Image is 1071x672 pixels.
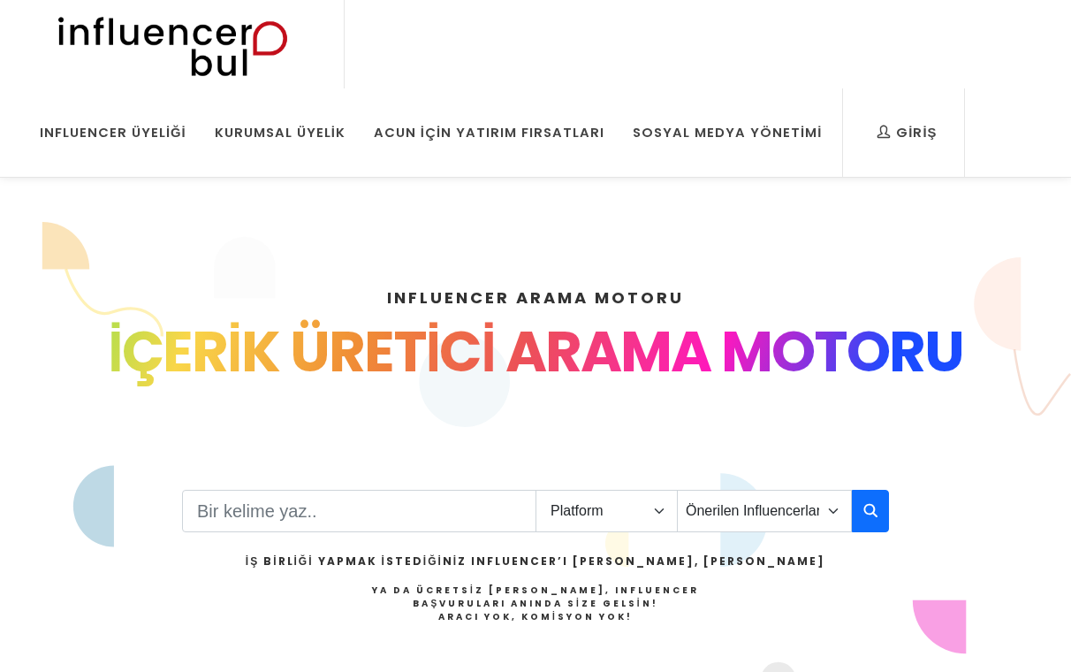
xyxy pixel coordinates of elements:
a: Acun İçin Yatırım Fırsatları [361,88,618,177]
h4: Ya da Ücretsiz [PERSON_NAME], Influencer Başvuruları Anında Size Gelsin! [246,584,825,623]
strong: Aracı Yok, Komisyon Yok! [438,610,633,623]
div: Acun İçin Yatırım Fırsatları [374,123,604,142]
div: İÇERİK ÜRETİCİ ARAMA MOTORU [42,309,1029,394]
input: Search [182,490,536,532]
a: Kurumsal Üyelik [201,88,359,177]
div: Sosyal Medya Yönetimi [633,123,822,142]
h2: İş Birliği Yapmak İstediğiniz Influencer’ı [PERSON_NAME], [PERSON_NAME] [246,554,825,569]
a: Influencer Üyeliği [27,88,200,177]
div: Influencer Üyeliği [40,123,186,142]
div: Giriş [877,123,937,142]
div: Kurumsal Üyelik [215,123,346,142]
a: Sosyal Medya Yönetimi [619,88,835,177]
h4: INFLUENCER ARAMA MOTORU [42,286,1029,309]
a: Giriş [863,88,950,177]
